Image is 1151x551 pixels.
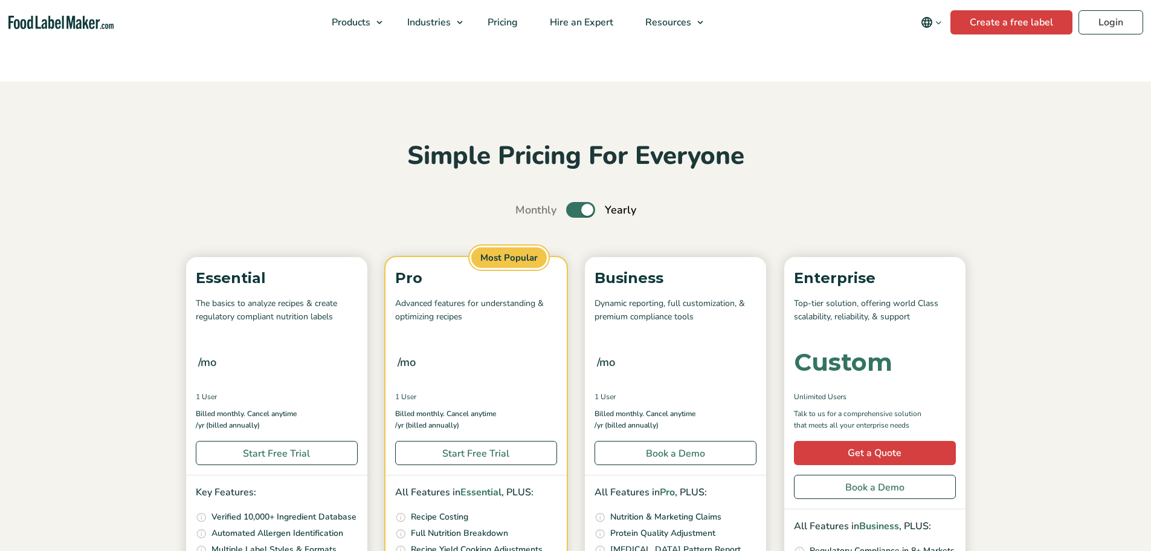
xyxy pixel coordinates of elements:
p: Recipe Costing [411,510,468,524]
a: Get a Quote [794,441,956,465]
span: 1 User [196,391,217,402]
p: Automated Allergen Identification [211,527,343,540]
span: Essential [460,486,501,499]
p: Nutrition & Marketing Claims [610,510,721,524]
span: Resources [642,16,692,29]
a: Login [1078,10,1143,34]
span: Most Popular [469,246,549,270]
span: Unlimited Users [794,391,846,402]
p: Billed monthly. Cancel anytime [395,408,557,420]
p: Protein Quality Adjustment [610,527,715,540]
p: Essential [196,267,358,290]
a: Start Free Trial [196,441,358,465]
p: Advanced features for understanding & optimizing recipes [395,297,557,324]
span: Hire an Expert [546,16,614,29]
p: The basics to analyze recipes & create regulatory compliant nutrition labels [196,297,358,324]
p: Dynamic reporting, full customization, & premium compliance tools [595,297,756,324]
span: 1 User [595,391,616,402]
span: Yearly [605,202,636,218]
span: /mo [198,354,216,371]
a: Food Label Maker homepage [8,16,114,30]
span: /mo [398,354,416,371]
p: Billed monthly. Cancel anytime [595,408,756,420]
p: Top-tier solution, offering world Class scalability, reliability, & support [794,297,956,324]
span: Industries [404,16,452,29]
span: /yr (billed annually) [395,420,459,431]
p: Full Nutrition Breakdown [411,527,508,540]
p: Billed monthly. Cancel anytime [196,408,358,420]
span: Products [328,16,372,29]
p: Business [595,267,756,290]
a: Start Free Trial [395,441,557,465]
p: All Features in , PLUS: [595,485,756,501]
div: Custom [794,350,892,374]
a: Book a Demo [794,475,956,499]
span: /yr (billed annually) [196,420,260,431]
span: Pro [660,486,675,499]
span: Pricing [484,16,519,29]
p: Enterprise [794,267,956,290]
span: 1 User [395,391,416,402]
span: /mo [597,354,615,371]
p: Verified 10,000+ Ingredient Database [211,510,356,524]
span: Business [859,520,899,533]
p: Key Features: [196,485,358,501]
span: Monthly [515,202,556,218]
p: All Features in , PLUS: [794,519,956,535]
p: Talk to us for a comprehensive solution that meets all your enterprise needs [794,408,933,431]
span: /yr (billed annually) [595,420,659,431]
h2: Simple Pricing For Everyone [180,140,972,173]
p: Pro [395,267,557,290]
button: Change language [912,10,950,34]
a: Book a Demo [595,441,756,465]
a: Create a free label [950,10,1072,34]
label: Toggle [566,202,595,218]
p: All Features in , PLUS: [395,485,557,501]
